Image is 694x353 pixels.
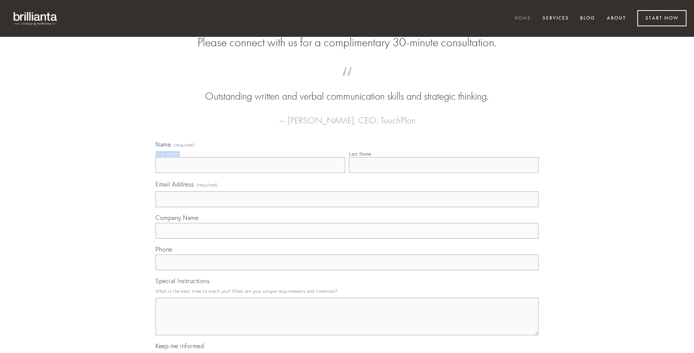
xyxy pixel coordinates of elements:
[155,286,539,296] p: What is the best time to reach you? What are your unique requirements and timelines?
[538,12,574,25] a: Services
[349,151,371,157] div: Last Name
[155,214,198,221] span: Company Name
[167,104,527,128] figcaption: — [PERSON_NAME], CEO, TouchPlan
[197,180,218,190] span: (required)
[8,8,64,29] img: brillianta - research, strategy, marketing
[155,141,171,148] span: Name
[602,12,631,25] a: About
[510,12,536,25] a: Home
[173,143,195,147] span: (required)
[155,151,178,157] div: First Name
[155,245,172,253] span: Phone
[155,277,210,285] span: Special Instructions
[155,180,194,188] span: Email Address
[167,74,527,104] blockquote: Outstanding written and verbal communication skills and strategic thinking.
[637,10,686,26] a: Start Now
[167,74,527,89] span: “
[575,12,600,25] a: Blog
[155,35,539,50] h2: Please connect with us for a complimentary 30-minute consultation.
[155,342,204,350] span: Keep me informed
